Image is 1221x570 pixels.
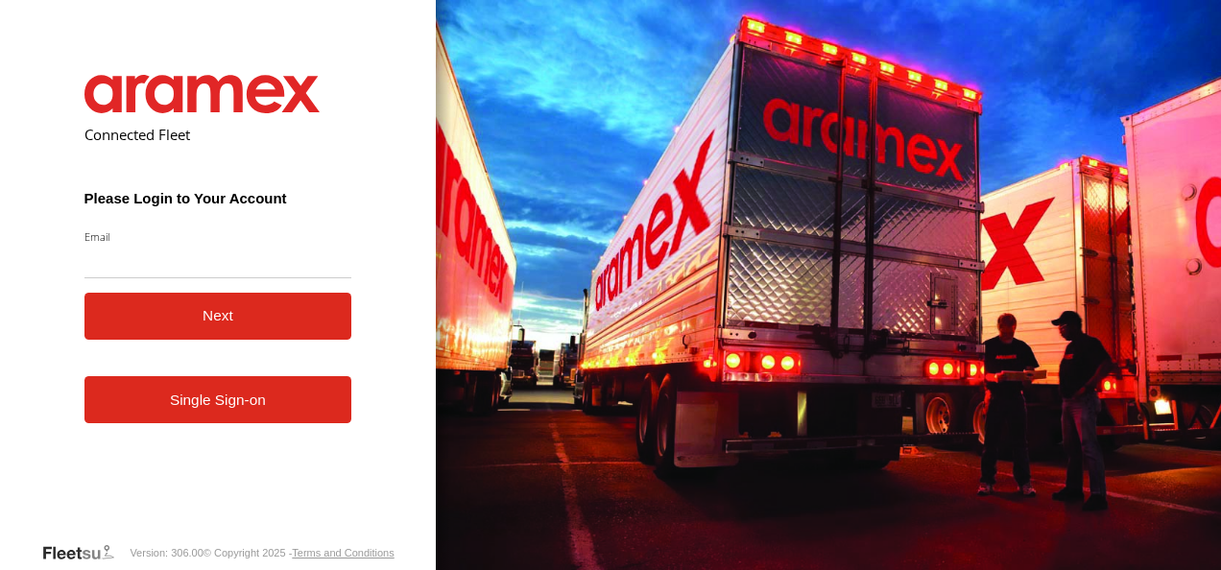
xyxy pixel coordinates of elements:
div: Version: 306.00 [130,547,203,558]
a: Single Sign-on [84,376,352,423]
div: © Copyright 2025 - [203,547,395,558]
img: Aramex [84,75,321,113]
button: Next [84,293,352,340]
h3: Please Login to Your Account [84,190,352,206]
a: Terms and Conditions [292,547,394,558]
a: Visit our Website [41,543,130,562]
label: Email [84,229,352,244]
h2: Connected Fleet [84,125,352,144]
